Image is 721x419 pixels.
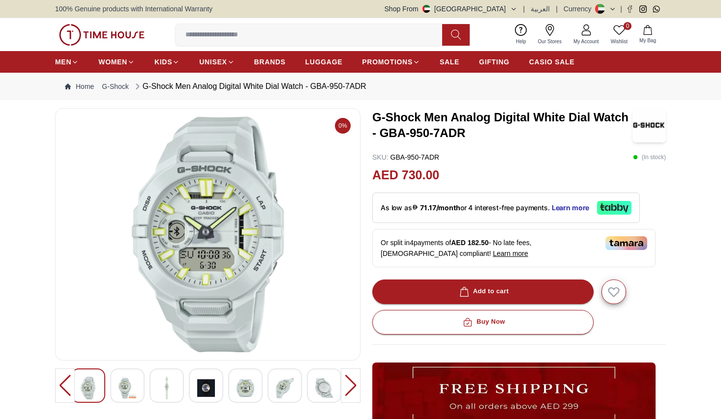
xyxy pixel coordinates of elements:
span: Our Stores [534,38,566,45]
span: My Bag [635,37,660,44]
a: Instagram [639,5,647,13]
img: G-Shock Men Analog Digital White Dial Watch - GBA-950-7ADR [276,377,294,399]
div: Currency [564,4,596,14]
span: UNISEX [199,57,227,67]
a: CASIO SALE [529,53,575,71]
img: G-Shock Men Analog Digital White Dial Watch - GBA-950-7ADR [158,377,176,399]
a: Home [65,82,94,91]
p: ( In stock ) [633,152,666,162]
a: Our Stores [532,22,568,47]
a: G-Shock [102,82,128,91]
nav: Breadcrumb [55,73,666,100]
span: GIFTING [479,57,510,67]
a: 0Wishlist [605,22,633,47]
div: Or split in 4 payments of - No late fees, [DEMOGRAPHIC_DATA] compliant! [372,229,656,267]
span: 0% [335,118,351,134]
span: MEN [55,57,71,67]
span: LUGGAGE [305,57,343,67]
button: Shop From[GEOGRAPHIC_DATA] [385,4,517,14]
span: Help [512,38,530,45]
a: WOMEN [98,53,135,71]
span: Learn more [493,250,528,257]
span: KIDS [154,57,172,67]
div: Add to cart [457,286,509,297]
span: AED 182.50 [451,239,488,247]
img: G-Shock Men Analog Digital White Dial Watch - GBA-950-7ADR [197,377,215,399]
button: My Bag [633,23,662,46]
img: G-Shock Men Analog Digital White Dial Watch - GBA-950-7ADR [632,108,666,142]
div: Buy Now [461,316,505,328]
a: Whatsapp [653,5,660,13]
img: G-Shock Men Analog Digital White Dial Watch - GBA-950-7ADR [119,377,136,399]
img: United Arab Emirates [422,5,430,13]
span: | [523,4,525,14]
a: SALE [440,53,459,71]
a: PROMOTIONS [362,53,420,71]
img: G-Shock Men Analog Digital White Dial Watch - GBA-950-7ADR [315,377,333,399]
span: Wishlist [607,38,631,45]
span: PROMOTIONS [362,57,413,67]
img: Tamara [605,236,647,250]
h3: G-Shock Men Analog Digital White Dial Watch - GBA-950-7ADR [372,110,632,141]
button: العربية [531,4,550,14]
a: KIDS [154,53,180,71]
span: CASIO SALE [529,57,575,67]
img: G-Shock Men Analog Digital White Dial Watch - GBA-950-7ADR [79,377,97,399]
a: BRANDS [254,53,286,71]
a: Help [510,22,532,47]
a: UNISEX [199,53,234,71]
img: ... [59,24,145,46]
img: G-Shock Men Analog Digital White Dial Watch - GBA-950-7ADR [237,377,254,399]
span: 0 [624,22,631,30]
span: WOMEN [98,57,127,67]
a: LUGGAGE [305,53,343,71]
h2: AED 730.00 [372,166,439,185]
a: Facebook [626,5,633,13]
button: Buy Now [372,310,594,335]
div: G-Shock Men Analog Digital White Dial Watch - GBA-950-7ADR [133,81,366,92]
span: My Account [570,38,603,45]
p: GBA-950-7ADR [372,152,439,162]
span: BRANDS [254,57,286,67]
a: MEN [55,53,79,71]
a: GIFTING [479,53,510,71]
span: SKU : [372,153,389,161]
span: SALE [440,57,459,67]
button: Add to cart [372,279,594,304]
img: G-Shock Men Analog Digital White Dial Watch - GBA-950-7ADR [63,116,352,352]
span: 100% Genuine products with International Warranty [55,4,212,14]
span: | [620,4,622,14]
span: | [556,4,558,14]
